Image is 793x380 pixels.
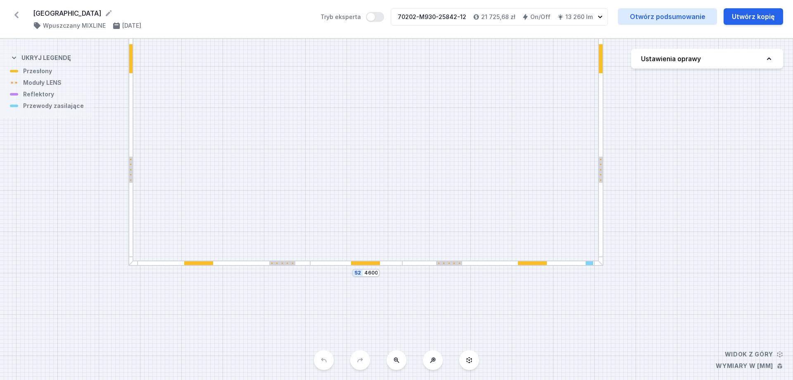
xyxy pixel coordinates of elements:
[122,22,141,30] h4: [DATE]
[565,13,593,21] h4: 13 260 lm
[641,54,701,64] h4: Ustawienia oprawy
[481,13,515,21] h4: 21 725,68 zł
[391,8,608,26] button: 70202-M930-25842-1221 725,68 złOn/Off13 260 lm
[10,47,71,67] button: Ukryj legendę
[724,8,783,25] button: Utwórz kopię
[43,22,106,30] h4: Wpuszczany MIXLINE
[104,9,113,17] button: Edytuj nazwę projektu
[618,8,717,25] a: Otwórz podsumowanie
[21,54,71,62] h4: Ukryj legendę
[631,49,783,69] button: Ustawienia oprawy
[321,12,384,22] label: Tryb eksperta
[398,13,466,21] div: 70202-M930-25842-12
[530,13,551,21] h4: On/Off
[33,8,311,18] form: [GEOGRAPHIC_DATA]
[364,270,378,276] input: Wymiar [mm]
[366,12,384,22] button: Tryb eksperta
